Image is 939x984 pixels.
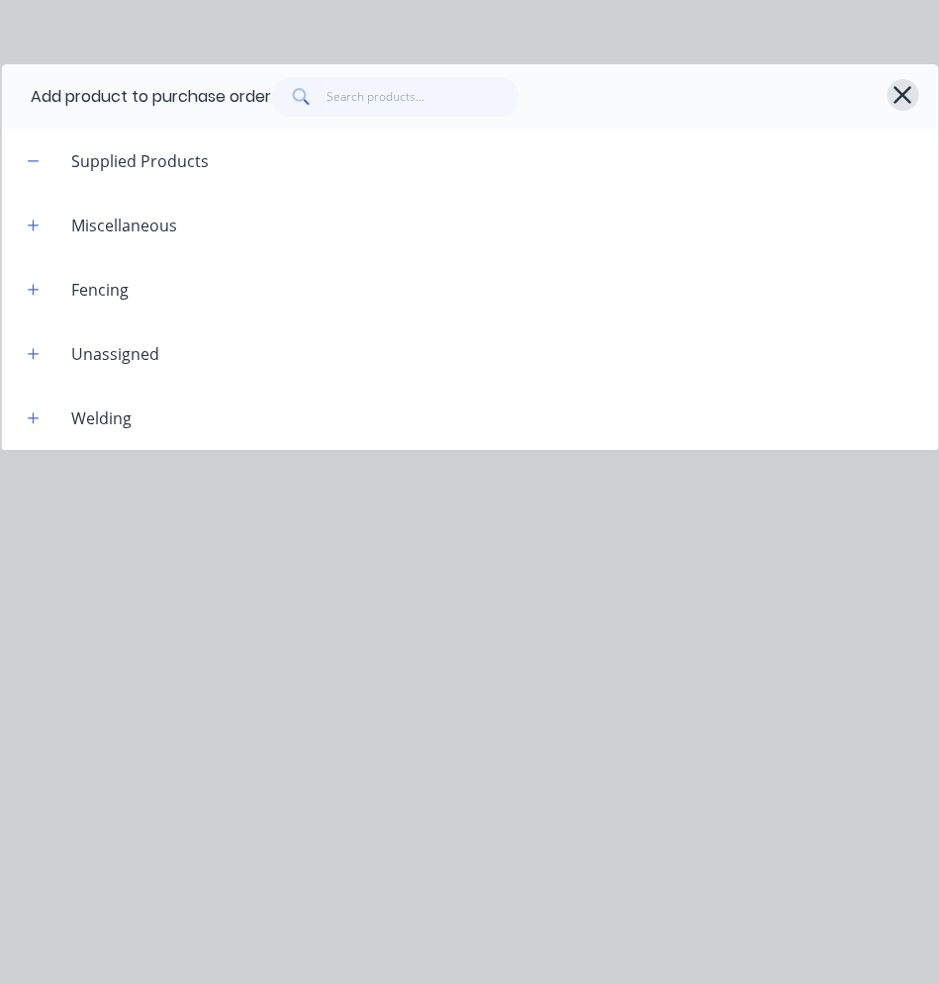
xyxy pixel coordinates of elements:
div: Welding [55,406,147,430]
div: Fencing [55,278,144,302]
div: Add product to purchase order [31,85,271,109]
input: Search products... [327,77,519,117]
div: Supplied Products [55,149,225,173]
div: Unassigned [55,342,175,366]
div: Miscellaneous [55,214,193,237]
